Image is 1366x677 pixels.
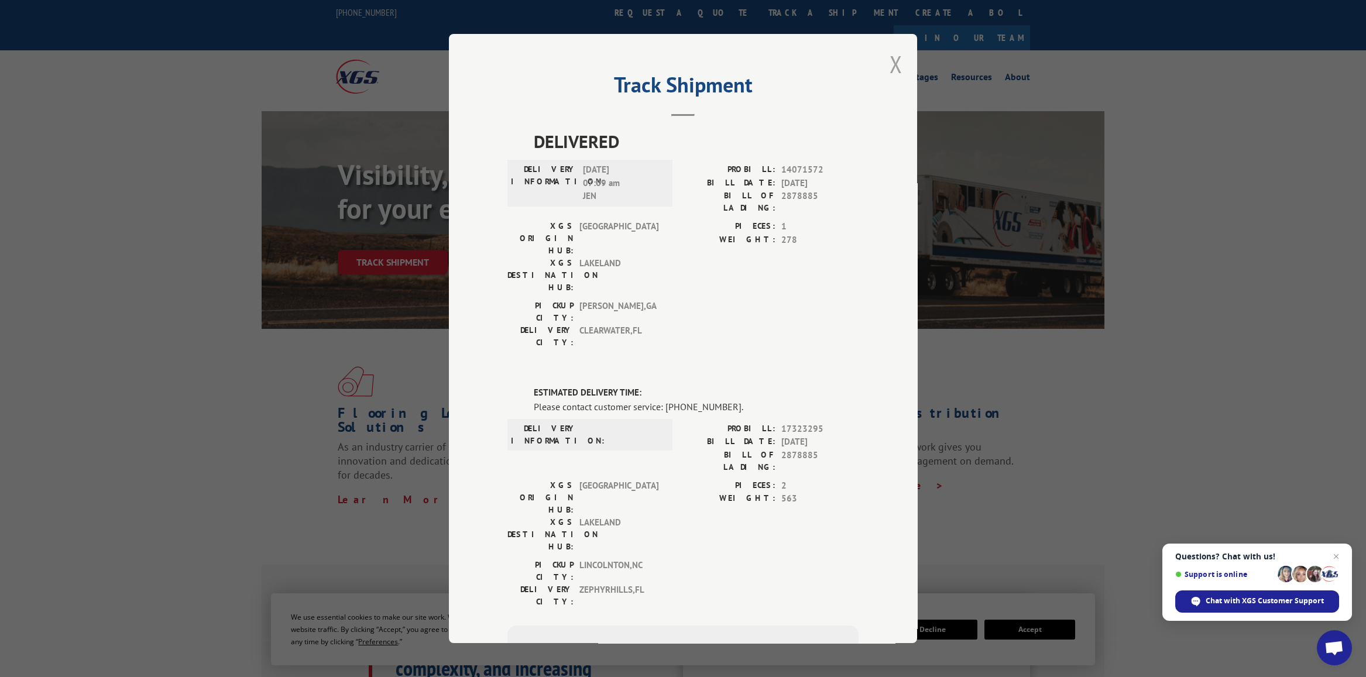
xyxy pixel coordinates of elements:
[507,324,574,349] label: DELIVERY CITY:
[781,422,859,435] span: 17323295
[781,492,859,506] span: 563
[511,422,577,446] label: DELIVERY INFORMATION:
[683,479,775,492] label: PIECES:
[781,233,859,246] span: 278
[781,448,859,473] span: 2878885
[534,386,859,400] label: ESTIMATED DELIVERY TIME:
[579,300,658,324] span: [PERSON_NAME] , GA
[1175,590,1339,613] div: Chat with XGS Customer Support
[683,448,775,473] label: BILL OF LADING:
[579,558,658,583] span: LINCOLNTON , NC
[579,220,658,257] span: [GEOGRAPHIC_DATA]
[683,233,775,246] label: WEIGHT:
[579,516,658,552] span: LAKELAND
[507,300,574,324] label: PICKUP CITY:
[579,324,658,349] span: CLEARWATER , FL
[683,176,775,190] label: BILL DATE:
[781,435,859,449] span: [DATE]
[683,422,775,435] label: PROBILL:
[579,583,658,607] span: ZEPHYRHILLS , FL
[1317,630,1352,665] div: Open chat
[507,257,574,294] label: XGS DESTINATION HUB:
[1175,570,1274,579] span: Support is online
[579,257,658,294] span: LAKELAND
[511,163,577,203] label: DELIVERY INFORMATION:
[583,163,662,203] span: [DATE] 07:09 am JEN
[534,128,859,154] span: DELIVERED
[1175,552,1339,561] span: Questions? Chat with us!
[781,190,859,214] span: 2878885
[683,492,775,506] label: WEIGHT:
[683,163,775,177] label: PROBILL:
[507,479,574,516] label: XGS ORIGIN HUB:
[683,190,775,214] label: BILL OF LADING:
[1329,549,1343,563] span: Close chat
[507,583,574,607] label: DELIVERY CITY:
[683,435,775,449] label: BILL DATE:
[507,77,859,99] h2: Track Shipment
[579,479,658,516] span: [GEOGRAPHIC_DATA]
[781,163,859,177] span: 14071572
[1206,596,1324,606] span: Chat with XGS Customer Support
[507,220,574,257] label: XGS ORIGIN HUB:
[507,558,574,583] label: PICKUP CITY:
[683,220,775,233] label: PIECES:
[507,516,574,552] label: XGS DESTINATION HUB:
[781,479,859,492] span: 2
[781,220,859,233] span: 1
[521,639,845,656] div: Subscribe to alerts
[890,49,902,80] button: Close modal
[781,176,859,190] span: [DATE]
[534,399,859,413] div: Please contact customer service: [PHONE_NUMBER].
